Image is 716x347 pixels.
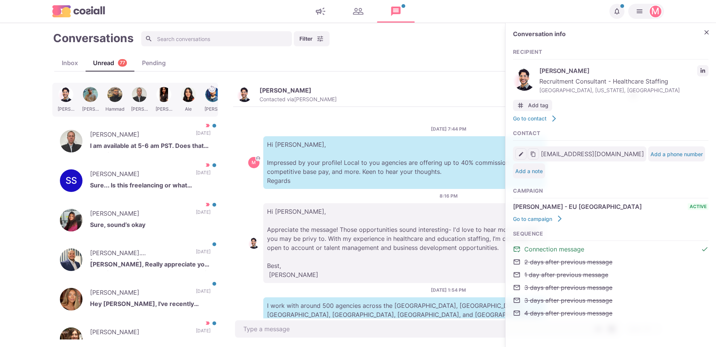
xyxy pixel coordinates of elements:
button: Martin [628,4,664,19]
span: 2 days after previous message [524,257,612,266]
img: Ryan Golod [60,130,82,152]
span: Connection message [524,245,584,254]
span: [PERSON_NAME] - EU [GEOGRAPHIC_DATA] [513,202,642,211]
img: Sarah Ford [60,288,82,310]
p: I am available at 5-6 am PST. Does that work for you? [90,141,211,152]
img: Josh De St. Jean [60,248,82,271]
span: [GEOGRAPHIC_DATA], [US_STATE], [GEOGRAPHIC_DATA] [539,86,708,94]
button: Close [701,27,712,38]
img: Khurshid Ahmed [60,209,82,231]
p: [PERSON_NAME] [90,130,188,141]
h3: Recipient [513,49,708,55]
input: Search conversations [141,31,292,46]
h3: Contact [513,130,708,137]
span: [PERSON_NAME] [539,66,693,75]
p: [DATE] [196,248,211,260]
img: Bryan Melendez Fuentes [513,68,536,91]
p: [PERSON_NAME], Really appreciate you reaching out but I am extremely happy in my current role and... [90,260,211,271]
p: [PERSON_NAME]. [PERSON_NAME] [90,248,188,260]
button: Copy [528,148,539,160]
span: 3 days after previous message [524,296,612,305]
p: [PERSON_NAME] [90,288,188,299]
p: Sure... Is this freelancing or what exactly? [90,181,211,192]
p: [DATE] 7:44 PM [431,126,466,132]
h2: Conversation info [513,30,697,38]
div: Martin [651,7,660,16]
div: Inbox [54,58,85,67]
div: Unread [85,58,134,67]
p: 77 [120,59,125,67]
p: [PERSON_NAME] [90,169,188,181]
h3: Sequence [513,231,708,237]
p: [PERSON_NAME] [260,87,311,94]
span: [EMAIL_ADDRESS][DOMAIN_NAME] [541,149,644,158]
button: Add a phone number [650,151,703,157]
img: logo [52,5,105,17]
h3: Campaign [513,188,708,194]
span: Recruitment Consultant - Healthcare Staffing [539,77,708,86]
h1: Conversations [53,31,134,45]
button: Add tag [513,100,552,111]
span: 3 days after previous message [524,283,612,292]
div: Pending [134,58,173,67]
p: 8:16 PM [440,193,458,199]
p: [PERSON_NAME] [90,327,188,339]
p: [DATE] [196,169,211,181]
p: Hey [PERSON_NAME], I've recently started a new role so all good here, thanks though! [90,299,211,310]
button: Edit [515,148,527,160]
p: Contacted via [PERSON_NAME] [260,96,337,103]
a: Go to campaign [513,215,563,222]
p: Sure, sound’s okay [90,220,211,231]
p: [DATE] [196,130,211,141]
p: [DATE] 1:54 PM [431,287,466,294]
button: Notifications [609,4,624,19]
button: Bryan Melendez Fuentes[PERSON_NAME]Contacted via[PERSON_NAME] [237,87,337,103]
span: 4 days after previous message [524,309,612,318]
div: Shreyash Sangle [66,176,77,185]
div: Martin [252,160,256,165]
img: Bryan Melendez Fuentes [248,237,260,249]
a: Go to contact [513,115,558,122]
button: Add a note [515,168,543,174]
span: active [688,203,708,210]
p: [DATE] [196,288,211,299]
p: [DATE] [196,327,211,339]
button: Filter [294,31,330,46]
p: [DATE] [196,209,211,220]
p: Hi [PERSON_NAME], Impressed by your profile! Local to you agencies are offering up to 40% commiss... [263,136,546,189]
p: [PERSON_NAME] [90,209,188,220]
a: LinkedIn profile link [697,65,708,76]
span: 1 day after previous message [524,270,608,279]
img: Bryan Melendez Fuentes [237,87,252,102]
svg: avatar [256,156,260,160]
p: Hi [PERSON_NAME], Appreciate the message! Those opportunities sound interesting- I'd love to hear... [263,203,546,283]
